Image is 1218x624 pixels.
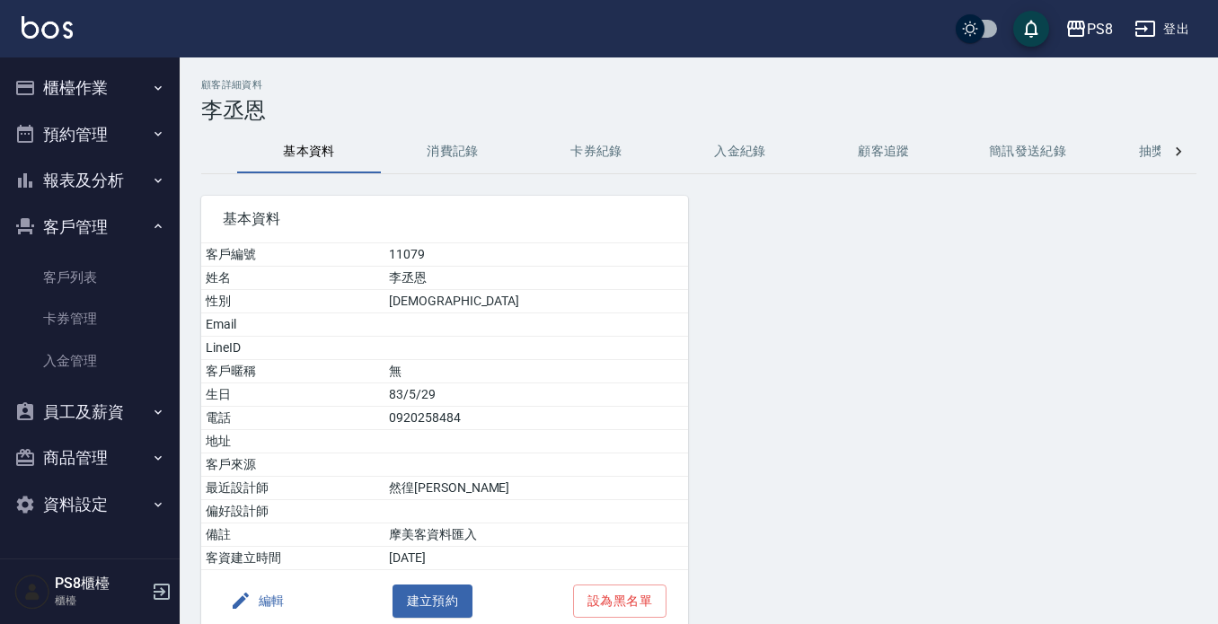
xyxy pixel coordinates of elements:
h2: 顧客詳細資料 [201,79,1196,91]
button: 建立預約 [393,584,473,618]
button: 預約管理 [7,111,172,158]
h5: PS8櫃檯 [55,575,146,593]
button: 資料設定 [7,481,172,528]
button: save [1013,11,1049,47]
div: PS8 [1087,18,1113,40]
a: 入金管理 [7,340,172,382]
button: 基本資料 [237,130,381,173]
td: [DEMOGRAPHIC_DATA] [384,290,688,313]
td: 備註 [201,523,384,547]
td: 李丞恩 [384,267,688,290]
button: 報表及分析 [7,157,172,204]
td: 83/5/29 [384,383,688,407]
td: 姓名 [201,267,384,290]
p: 櫃檯 [55,593,146,609]
button: 編輯 [223,584,292,618]
button: 消費記錄 [381,130,525,173]
td: 偏好設計師 [201,500,384,523]
button: 員工及薪資 [7,389,172,435]
img: Logo [22,16,73,39]
span: 基本資料 [223,210,666,228]
td: 無 [384,360,688,383]
button: 設為黑名單 [573,584,666,618]
button: 商品管理 [7,435,172,481]
a: 客戶列表 [7,257,172,298]
button: 簡訊發送紀錄 [956,130,1099,173]
td: 客戶暱稱 [201,360,384,383]
td: 11079 [384,243,688,267]
td: Email [201,313,384,337]
button: PS8 [1058,11,1120,48]
td: 生日 [201,383,384,407]
td: 然徨[PERSON_NAME] [384,477,688,500]
td: 摩美客資料匯入 [384,523,688,547]
button: 卡券紀錄 [525,130,668,173]
button: 登出 [1127,13,1196,46]
h3: 李丞恩 [201,98,1196,123]
td: 電話 [201,407,384,430]
td: [DATE] [384,547,688,570]
td: 性別 [201,290,384,313]
td: 客戶來源 [201,453,384,477]
td: LineID [201,337,384,360]
td: 地址 [201,430,384,453]
td: 客資建立時間 [201,547,384,570]
button: 顧客追蹤 [812,130,956,173]
a: 卡券管理 [7,298,172,339]
button: 客戶管理 [7,204,172,250]
td: 最近設計師 [201,477,384,500]
td: 0920258484 [384,407,688,430]
button: 櫃檯作業 [7,65,172,111]
img: Person [14,574,50,610]
button: 入金紀錄 [668,130,812,173]
td: 客戶編號 [201,243,384,267]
